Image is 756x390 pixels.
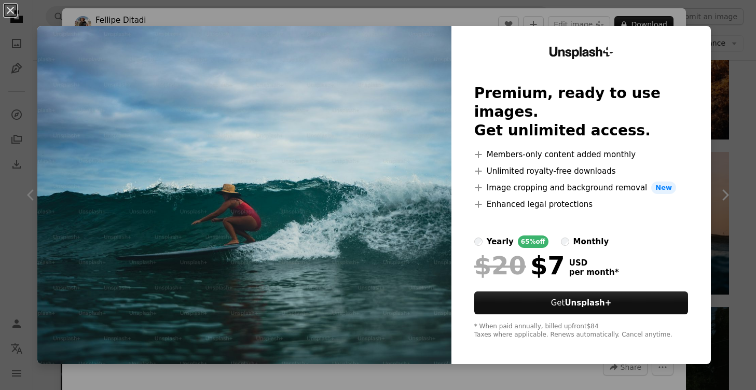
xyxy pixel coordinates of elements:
[573,235,609,248] div: monthly
[474,165,689,177] li: Unlimited royalty-free downloads
[474,198,689,211] li: Enhanced legal protections
[474,182,689,194] li: Image cropping and background removal
[474,238,483,246] input: yearly65%off
[651,182,676,194] span: New
[474,252,565,279] div: $7
[487,235,514,248] div: yearly
[561,238,569,246] input: monthly
[474,84,689,140] h2: Premium, ready to use images. Get unlimited access.
[474,291,689,314] button: GetUnsplash+
[569,268,619,277] span: per month *
[518,235,548,248] div: 65% off
[474,148,689,161] li: Members-only content added monthly
[474,323,689,339] div: * When paid annually, billed upfront $84 Taxes where applicable. Renews automatically. Cancel any...
[474,252,526,279] span: $20
[569,258,619,268] span: USD
[565,298,611,308] strong: Unsplash+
